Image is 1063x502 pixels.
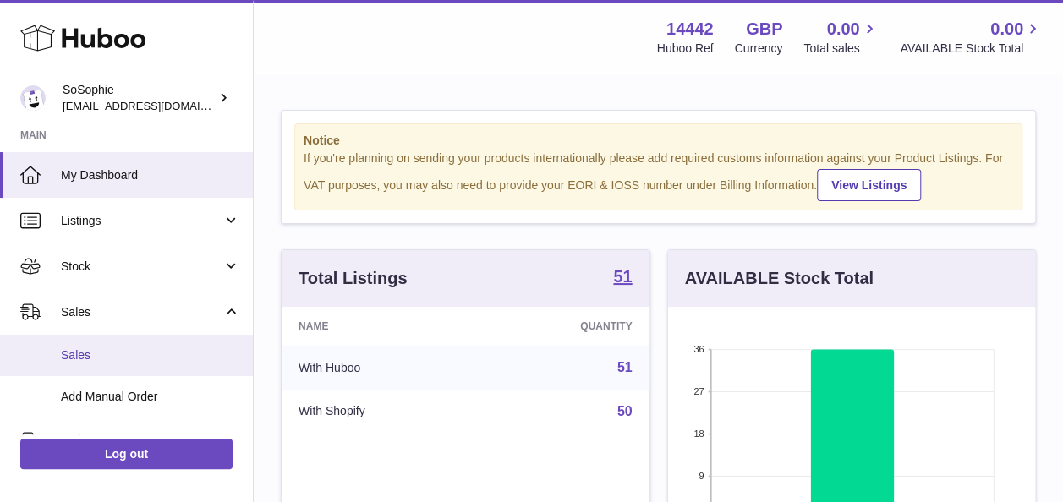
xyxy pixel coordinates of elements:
strong: GBP [746,18,782,41]
text: 27 [693,386,704,396]
div: If you're planning on sending your products internationally please add required customs informati... [304,150,1013,201]
td: With Huboo [282,346,479,390]
div: Huboo Ref [657,41,714,57]
span: [EMAIL_ADDRESS][DOMAIN_NAME] [63,99,249,112]
th: Quantity [479,307,649,346]
a: Log out [20,439,233,469]
text: 36 [693,344,704,354]
a: 51 [613,268,632,288]
text: 18 [693,428,704,439]
span: Orders [61,432,222,448]
div: Currency [735,41,783,57]
a: View Listings [817,169,921,201]
span: Listings [61,213,222,229]
strong: Notice [304,133,1013,149]
span: 0.00 [827,18,860,41]
a: 51 [617,360,633,374]
a: 50 [617,404,633,418]
span: Total sales [803,41,879,57]
td: With Shopify [282,390,479,434]
span: 0.00 [990,18,1023,41]
span: My Dashboard [61,167,240,183]
div: SoSophie [63,82,215,114]
text: 9 [699,471,704,481]
h3: AVAILABLE Stock Total [685,267,874,290]
img: internalAdmin-14442@internal.huboo.com [20,85,46,111]
span: AVAILABLE Stock Total [900,41,1043,57]
a: 0.00 AVAILABLE Stock Total [900,18,1043,57]
span: Sales [61,304,222,320]
a: 0.00 Total sales [803,18,879,57]
h3: Total Listings [299,267,408,290]
strong: 51 [613,268,632,285]
span: Add Manual Order [61,389,240,405]
span: Stock [61,259,222,275]
th: Name [282,307,479,346]
strong: 14442 [666,18,714,41]
span: Sales [61,347,240,363]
